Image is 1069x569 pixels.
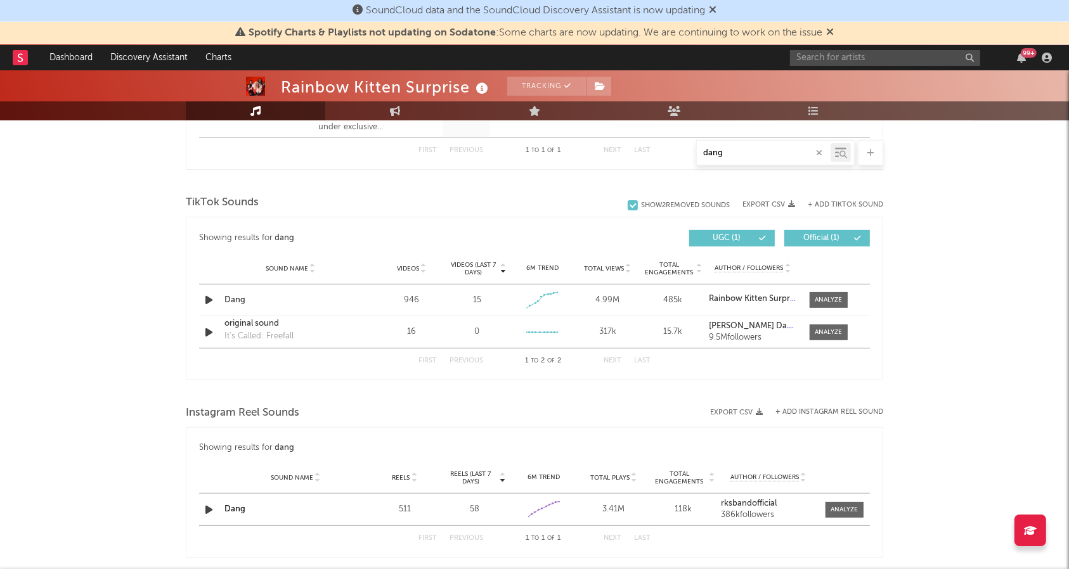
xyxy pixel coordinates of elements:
div: 15 [473,294,481,307]
div: Show 2 Removed Sounds [641,201,730,210]
div: 946 [382,294,441,307]
a: original sound [224,317,357,330]
span: to [531,358,539,364]
span: Dismiss [826,28,834,38]
div: 485k [644,294,703,307]
button: Next [604,535,621,542]
strong: Rainbow Kitten Surprise [709,295,800,303]
button: Last [634,357,651,364]
div: 99 + [1021,48,1037,58]
input: Search by song name or URL [697,148,831,158]
span: Total Views [584,265,624,272]
div: It's Called: Freefall [224,330,294,343]
div: 317k [578,326,637,338]
button: Previous [450,357,483,364]
span: Reels [392,474,410,482]
button: Previous [450,535,483,542]
button: + Add TikTok Sound [808,201,883,208]
span: Videos (last 7 days) [448,261,499,276]
span: SoundCloud data and the SoundCloud Discovery Assistant is now updating [366,6,705,16]
div: 15.7k [644,326,703,338]
div: 6M Trend [513,264,572,273]
span: UGC ( 1 ) [697,234,756,242]
div: Rainbow Kitten Surprise [281,77,491,98]
a: rksbandofficial [721,499,816,508]
input: Search for artists [790,50,980,66]
span: Sound Name [271,474,313,482]
button: Next [604,357,621,364]
div: 58 [443,503,506,516]
button: First [418,357,437,364]
span: of [548,358,555,364]
span: Total Engagements [652,470,708,485]
div: 1 2 2 [509,354,578,369]
span: Author / Followers [730,473,799,482]
strong: rksbandofficial [721,499,777,508]
span: to [532,535,540,541]
span: Reels (last 7 days) [443,470,498,485]
span: Instagram Reel Sounds [186,406,299,421]
div: 16 [382,326,441,338]
button: Official(1) [784,230,870,246]
span: Sound Name [266,265,308,272]
div: 6M Trend [512,473,576,482]
div: Showing results for [199,230,534,246]
span: Official ( 1 ) [793,234,851,242]
div: dang [275,440,295,456]
a: Dang [224,505,245,513]
span: Total Plays [590,474,630,482]
div: 4.99M [578,294,637,307]
button: 99+ [1017,53,1026,63]
span: Author / Followers [715,264,783,272]
button: + Add Instagram Reel Sound [775,409,883,416]
a: Charts [197,45,240,70]
div: 386k followers [721,511,816,520]
div: 0 [474,326,479,338]
button: First [418,535,437,542]
a: Discovery Assistant [101,45,197,70]
div: 3.41M [582,503,645,516]
span: Total Engagements [644,261,695,276]
div: 118k [652,503,715,516]
a: Dang [224,294,357,307]
span: TikTok Sounds [186,195,259,210]
strong: [PERSON_NAME] Danger [PERSON_NAME] [709,322,872,330]
div: 1 1 1 [509,531,578,546]
a: Dashboard [41,45,101,70]
button: Last [634,535,651,542]
button: UGC(1) [689,230,775,246]
a: Rainbow Kitten Surprise [709,295,797,304]
a: [PERSON_NAME] Danger [PERSON_NAME] [709,322,797,331]
div: 511 [373,503,436,516]
span: : Some charts are now updating. We are continuing to work on the issue [249,28,822,38]
div: Showing results for [199,440,870,456]
button: + Add TikTok Sound [795,201,883,208]
span: Videos [397,265,419,272]
span: Dismiss [709,6,716,16]
button: Export CSV [710,409,763,416]
button: Export CSV [742,201,795,208]
div: 9.5M followers [709,333,797,342]
span: of [548,535,555,541]
div: + Add Instagram Reel Sound [763,409,883,416]
span: Spotify Charts & Playlists not updating on Sodatone [249,28,496,38]
button: Tracking [507,77,586,96]
div: dang [275,231,295,246]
